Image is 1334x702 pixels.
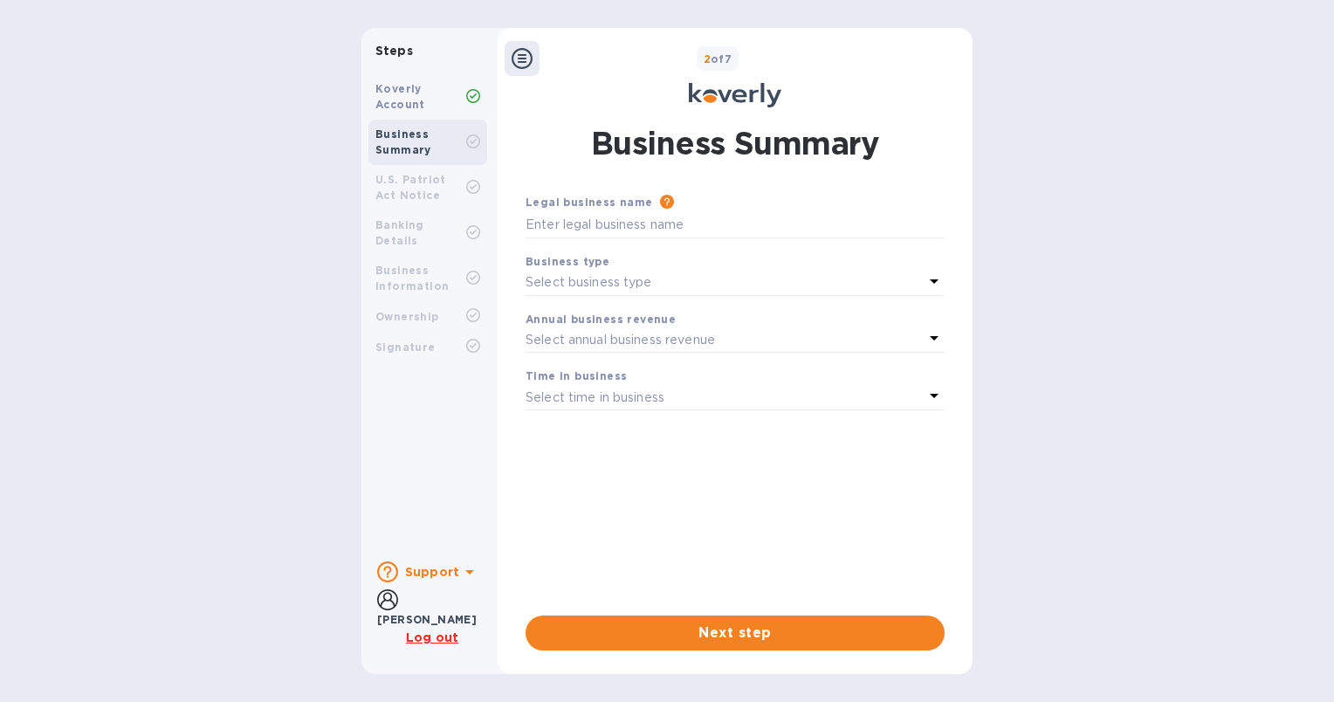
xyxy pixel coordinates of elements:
[375,218,424,247] b: Banking Details
[540,623,931,643] span: Next step
[704,52,711,65] span: 2
[526,273,652,292] p: Select business type
[526,196,653,209] b: Legal business name
[526,331,715,349] p: Select annual business revenue
[526,255,609,268] b: Business type
[405,565,459,579] b: Support
[526,313,676,326] b: Annual business revenue
[375,82,425,111] b: Koverly Account
[526,616,945,650] button: Next step
[375,264,449,292] b: Business Information
[375,310,439,323] b: Ownership
[526,369,627,382] b: Time in business
[526,212,945,238] input: Enter legal business name
[377,613,477,626] b: [PERSON_NAME]
[704,52,732,65] b: of 7
[591,121,879,165] h1: Business Summary
[526,389,664,407] p: Select time in business
[375,341,436,354] b: Signature
[406,630,458,644] u: Log out
[375,173,446,202] b: U.S. Patriot Act Notice
[375,127,431,156] b: Business Summary
[375,44,413,58] b: Steps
